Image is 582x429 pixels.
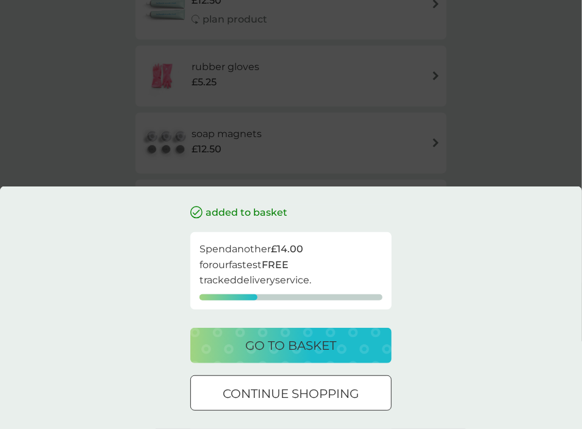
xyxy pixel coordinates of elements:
strong: FREE [262,259,289,271]
button: go to basket [190,328,392,363]
p: continue shopping [223,384,359,403]
p: go to basket [246,336,337,355]
p: added to basket [206,205,287,221]
p: Spend another for our fastest tracked delivery service. [199,241,383,288]
button: continue shopping [190,375,392,411]
strong: £14.00 [271,243,303,255]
